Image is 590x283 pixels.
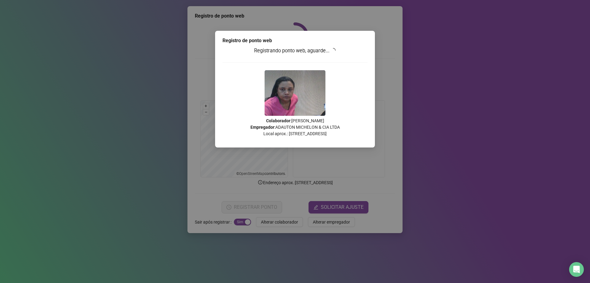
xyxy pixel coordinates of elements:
[222,37,368,44] div: Registro de ponto web
[266,118,290,123] strong: Colaborador
[250,125,274,130] strong: Empregador
[222,118,368,137] p: : [PERSON_NAME] : ADAUTON MICHELON & CIA LTDA Local aprox.: [STREET_ADDRESS]
[265,70,325,116] img: 2Q==
[222,47,368,55] h3: Registrando ponto web, aguarde...
[569,262,584,277] div: Open Intercom Messenger
[331,48,336,53] span: loading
